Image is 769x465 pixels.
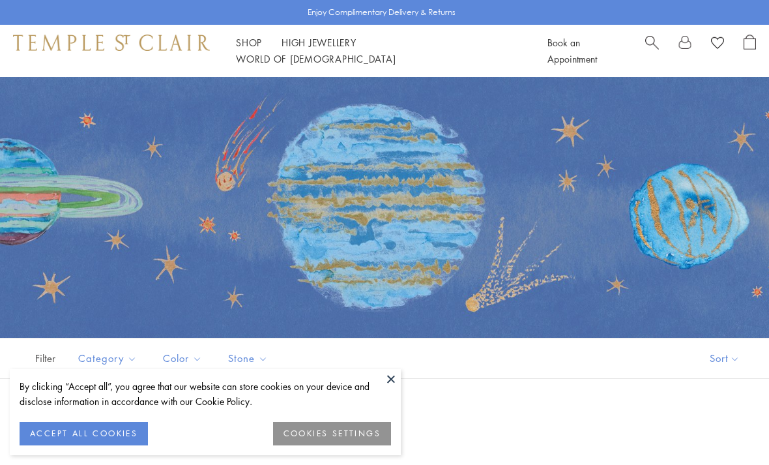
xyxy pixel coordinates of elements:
[236,35,518,67] nav: Main navigation
[20,379,391,409] div: By clicking “Accept all”, you agree that our website can store cookies on your device and disclos...
[13,35,210,50] img: Temple St. Clair
[645,35,659,67] a: Search
[282,36,356,49] a: High JewelleryHigh Jewellery
[680,338,769,378] button: Show sort by
[156,350,212,367] span: Color
[547,36,597,65] a: Book an Appointment
[20,422,148,445] button: ACCEPT ALL COOKIES
[68,344,147,373] button: Category
[222,350,278,367] span: Stone
[236,36,262,49] a: ShopShop
[711,35,724,54] a: View Wishlist
[153,344,212,373] button: Color
[308,6,456,19] p: Enjoy Complimentary Delivery & Returns
[72,350,147,367] span: Category
[273,422,391,445] button: COOKIES SETTINGS
[744,35,756,67] a: Open Shopping Bag
[704,404,756,452] iframe: Gorgias live chat messenger
[218,344,278,373] button: Stone
[236,52,396,65] a: World of [DEMOGRAPHIC_DATA]World of [DEMOGRAPHIC_DATA]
